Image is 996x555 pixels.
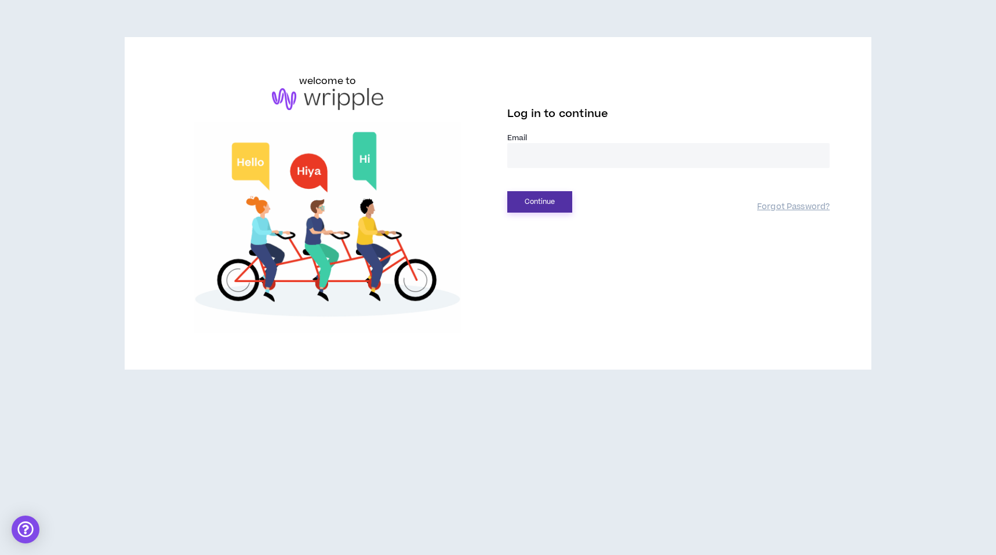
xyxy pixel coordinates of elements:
label: Email [507,133,830,143]
h6: welcome to [299,74,357,88]
button: Continue [507,191,572,213]
span: Log in to continue [507,107,608,121]
img: logo-brand.png [272,88,383,110]
div: Open Intercom Messenger [12,516,39,543]
img: Welcome to Wripple [166,122,489,333]
a: Forgot Password? [757,202,830,213]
